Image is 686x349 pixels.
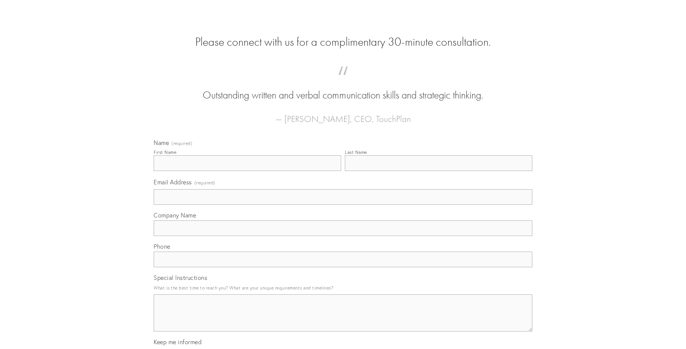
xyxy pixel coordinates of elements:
blockquote: Outstanding written and verbal communication skills and strategic thinking. [166,74,520,103]
figcaption: — [PERSON_NAME], CEO, TouchPlan [166,103,520,126]
div: Last Name [345,149,367,155]
span: (required) [195,178,215,188]
span: Name [154,139,169,146]
span: Keep me informed [154,338,202,346]
span: “ [166,74,520,88]
span: Special Instructions [154,274,207,281]
div: First Name [154,149,176,155]
span: Phone [154,243,170,250]
span: (required) [171,141,192,146]
h2: Please connect with us for a complimentary 30-minute consultation. [154,35,532,49]
span: Email Address [154,178,192,186]
span: Company Name [154,211,196,219]
p: What is the best time to reach you? What are your unique requirements and timelines? [154,283,532,293]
